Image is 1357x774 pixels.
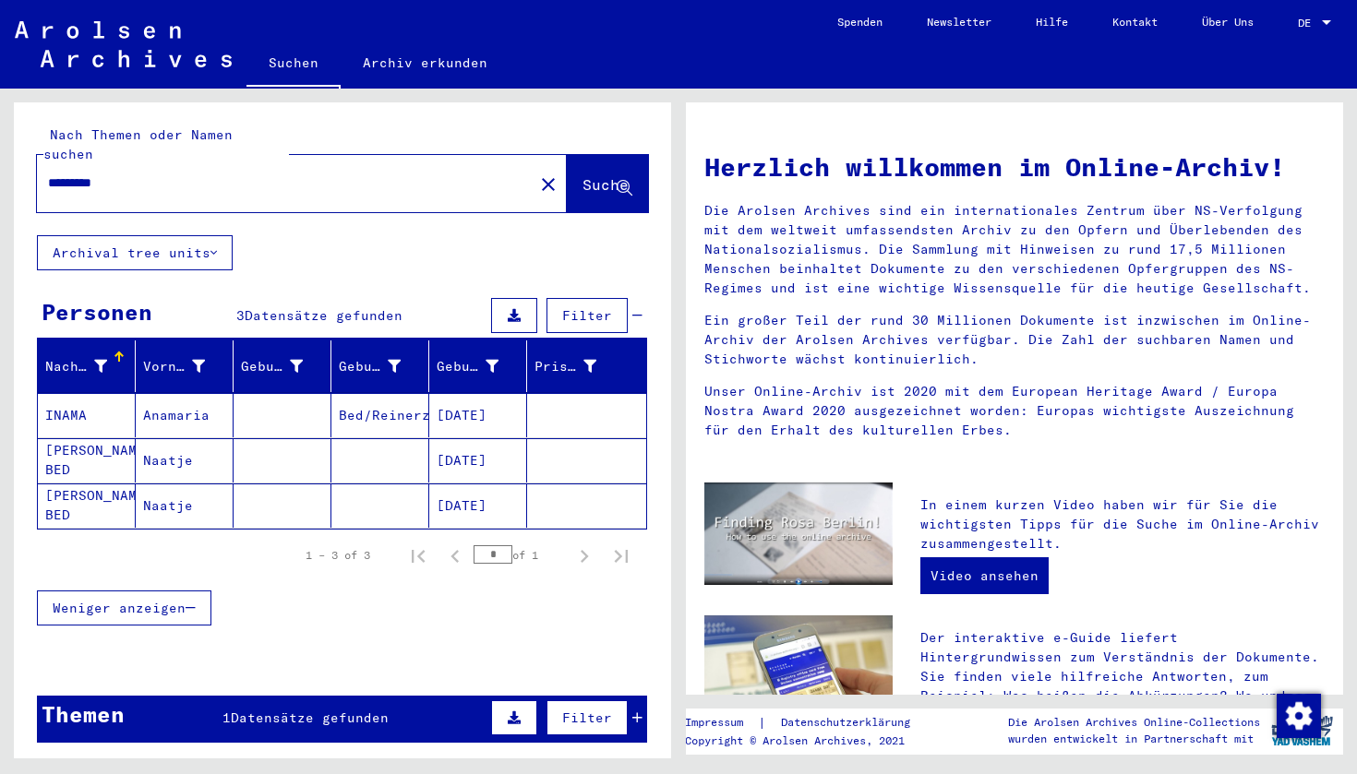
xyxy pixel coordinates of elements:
div: 1 – 3 of 3 [306,547,370,564]
button: Clear [530,165,567,202]
span: Weniger anzeigen [53,600,186,616]
mat-header-cell: Prisoner # [527,340,646,392]
p: wurden entwickelt in Partnerschaft mit [1008,731,1260,747]
button: First page [400,537,437,574]
mat-cell: [PERSON_NAME] BED [38,438,136,482]
button: Next page [566,537,603,574]
a: Archiv erkunden [341,41,510,85]
mat-cell: [DATE] [429,393,527,437]
button: Filter [546,298,628,333]
button: Previous page [437,537,474,574]
span: 3 [236,307,245,324]
div: Zustimmung ändern [1276,693,1320,737]
p: Die Arolsen Archives sind ein internationales Zentrum über NS-Verfolgung mit dem weltweit umfasse... [704,201,1325,298]
mat-cell: Bed/Reinerz [331,393,429,437]
button: Filter [546,700,628,735]
mat-icon: close [537,173,559,196]
mat-label: Nach Themen oder Namen suchen [43,126,233,162]
div: Nachname [45,357,107,376]
div: Geburtsdatum [437,351,526,381]
mat-cell: [DATE] [429,438,527,482]
img: video.jpg [704,482,893,585]
div: of 1 [474,546,566,564]
a: Video ansehen [920,557,1049,594]
button: Weniger anzeigen [37,590,211,625]
span: Datensätze gefunden [245,307,402,324]
button: Suche [567,155,648,212]
a: Impressum [685,713,758,732]
p: Der interaktive e-Guide liefert Hintergrundwissen zum Verständnis der Dokumente. Sie finden viele... [920,628,1325,725]
mat-header-cell: Geburtsdatum [429,340,527,392]
div: Geburt‏ [339,351,428,381]
div: Prisoner # [534,351,624,381]
p: Copyright © Arolsen Archives, 2021 [685,732,932,749]
mat-header-cell: Vorname [136,340,234,392]
mat-cell: INAMA [38,393,136,437]
span: Filter [562,307,612,324]
p: Ein großer Teil der rund 30 Millionen Dokumente ist inzwischen im Online-Archiv der Arolsen Archi... [704,311,1325,369]
img: Zustimmung ändern [1277,694,1321,738]
div: Themen [42,697,125,731]
mat-cell: Naatje [136,438,234,482]
p: Unser Online-Archiv ist 2020 mit dem European Heritage Award / Europa Nostra Award 2020 ausgezeic... [704,382,1325,440]
p: Die Arolsen Archives Online-Collections [1008,714,1260,731]
img: eguide.jpg [704,615,893,741]
span: DE [1298,17,1318,30]
h1: Herzlich willkommen im Online-Archiv! [704,148,1325,186]
a: Suchen [246,41,341,89]
div: Geburtsdatum [437,357,498,376]
a: Datenschutzerklärung [766,713,932,732]
div: Personen [42,295,152,328]
p: In einem kurzen Video haben wir für Sie die wichtigsten Tipps für die Suche im Online-Archiv zusa... [920,495,1325,554]
div: Geburtsname [241,357,303,376]
img: Arolsen_neg.svg [15,21,232,67]
mat-header-cell: Geburt‏ [331,340,429,392]
mat-cell: [PERSON_NAME] BED [38,483,136,528]
div: Geburtsname [241,351,330,381]
mat-header-cell: Nachname [38,340,136,392]
button: Last page [603,537,640,574]
img: yv_logo.png [1267,708,1337,754]
div: Geburt‏ [339,357,401,376]
div: Vorname [143,357,205,376]
div: Prisoner # [534,357,596,376]
mat-cell: Anamaria [136,393,234,437]
span: Filter [562,709,612,726]
span: Datensätze gefunden [231,709,389,726]
mat-header-cell: Geburtsname [234,340,331,392]
div: Vorname [143,351,233,381]
div: Nachname [45,351,135,381]
button: Archival tree units [37,235,233,270]
mat-cell: [DATE] [429,483,527,528]
span: Suche [582,175,629,194]
div: | [685,713,932,732]
span: 1 [222,709,231,726]
mat-cell: Naatje [136,483,234,528]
